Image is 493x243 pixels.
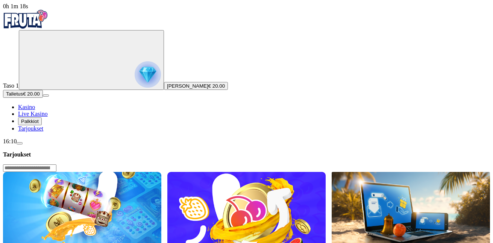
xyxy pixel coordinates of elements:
span: user session time [3,3,28,9]
button: menu [17,142,23,144]
a: Kasino [18,104,35,110]
nav: Primary [3,10,490,132]
span: 16:10 [3,138,17,144]
span: Talletus [6,91,23,97]
input: Search [3,164,56,172]
button: [PERSON_NAME]€ 20.00 [164,82,228,90]
span: Palkkiot [21,118,39,124]
img: Fruta [3,10,48,29]
a: Fruta [3,23,48,30]
button: reward progress [19,30,164,90]
nav: Main menu [3,104,490,132]
span: Taso 1 [3,82,19,89]
button: menu [43,94,49,97]
h3: Tarjoukset [3,151,490,158]
button: Talletusplus icon€ 20.00 [3,90,43,98]
span: € 20.00 [23,91,39,97]
img: reward progress [135,61,161,88]
a: Tarjoukset [18,125,43,132]
span: [PERSON_NAME] [167,83,208,89]
span: € 20.00 [208,83,225,89]
button: Palkkiot [18,117,42,125]
a: Live Kasino [18,111,48,117]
